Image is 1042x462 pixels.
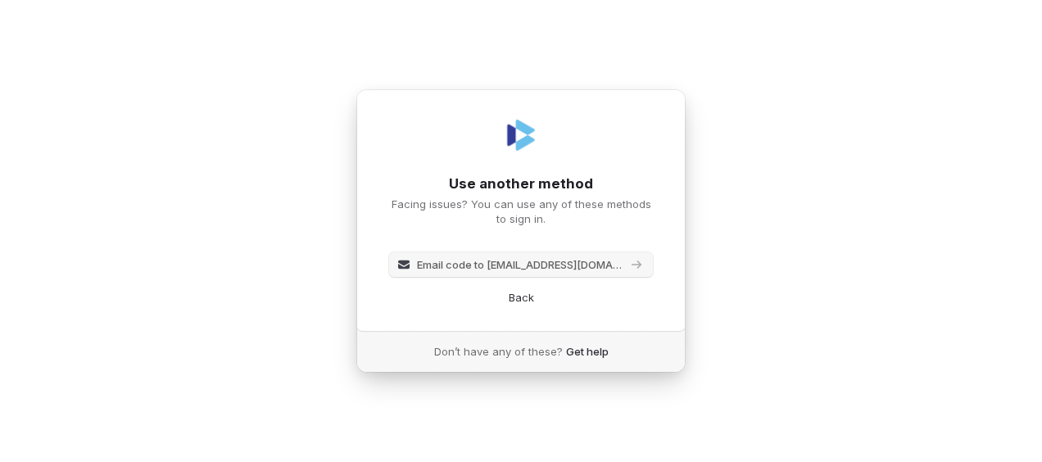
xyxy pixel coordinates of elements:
[417,257,623,272] span: Email code to [EMAIL_ADDRESS][DOMAIN_NAME]
[389,252,653,277] button: Email code to [EMAIL_ADDRESS][DOMAIN_NAME]
[501,115,541,155] img: Coverbase
[389,197,653,226] p: Facing issues? You can use any of these methods to sign in.
[509,290,534,305] a: Back
[389,174,653,194] h1: Use another method
[434,344,563,359] span: Don’t have any of these?
[566,344,609,359] a: Get help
